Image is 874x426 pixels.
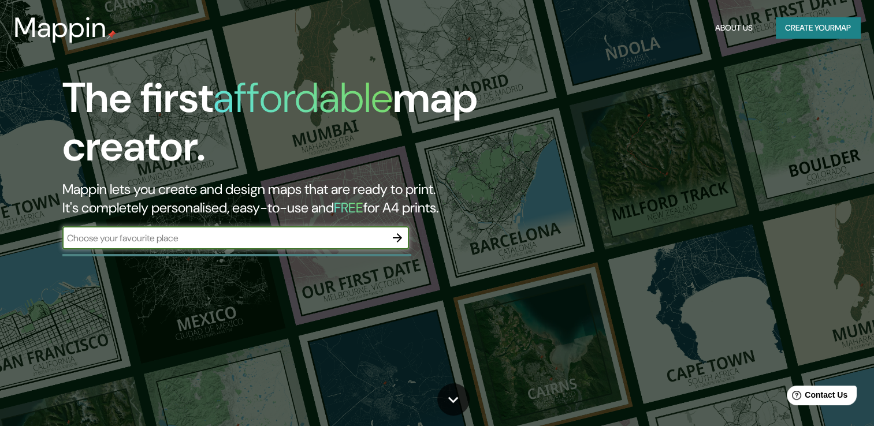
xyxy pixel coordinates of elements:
[14,12,107,44] h3: Mappin
[213,71,393,125] h1: affordable
[62,74,500,180] h1: The first map creator.
[776,17,860,39] button: Create yourmap
[62,231,386,245] input: Choose your favourite place
[334,199,363,216] h5: FREE
[771,381,861,413] iframe: Help widget launcher
[711,17,757,39] button: About Us
[107,30,116,39] img: mappin-pin
[62,180,500,217] h2: Mappin lets you create and design maps that are ready to print. It's completely personalised, eas...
